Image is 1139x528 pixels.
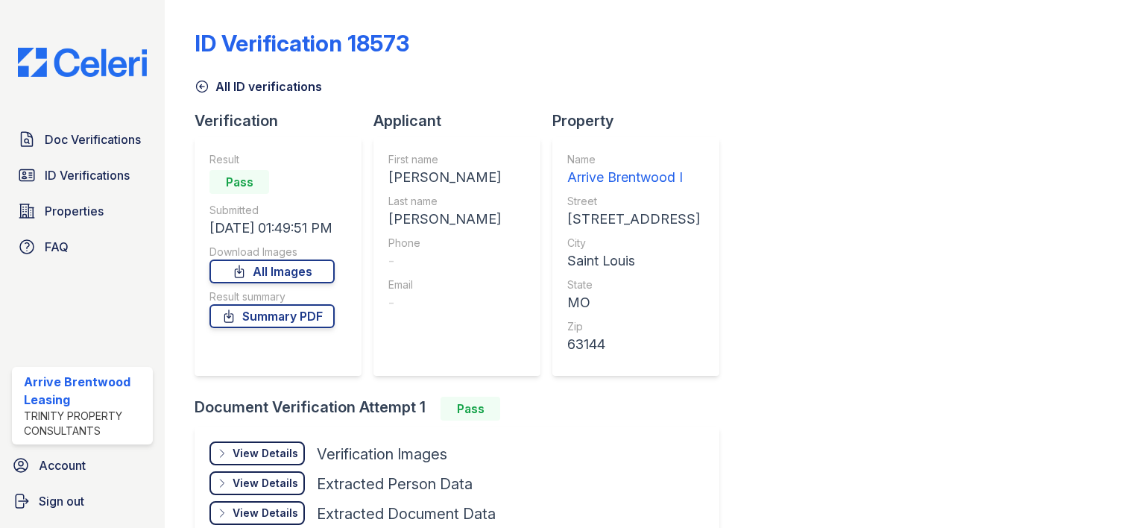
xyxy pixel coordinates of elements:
div: Document Verification Attempt 1 [195,397,731,421]
div: Arrive Brentwood I [567,167,700,188]
a: Account [6,450,159,480]
div: Email [388,277,501,292]
a: Summary PDF [209,304,335,328]
a: Sign out [6,486,159,516]
a: All Images [209,260,335,283]
span: Properties [45,202,104,220]
div: Pass [209,170,269,194]
a: Properties [12,196,153,226]
div: [PERSON_NAME] [388,209,501,230]
a: Name Arrive Brentwood I [567,152,700,188]
span: Doc Verifications [45,131,141,148]
div: Submitted [209,203,335,218]
a: ID Verifications [12,160,153,190]
div: Saint Louis [567,251,700,271]
div: - [388,292,501,313]
div: Property [552,110,731,131]
div: Extracted Document Data [317,503,496,524]
img: CE_Logo_Blue-a8612792a0a2168367f1c8372b55b34899dd931a85d93a1a3d3e32e68fde9ad4.png [6,48,159,77]
div: - [388,251,501,271]
div: [PERSON_NAME] [388,167,501,188]
div: Pass [441,397,500,421]
div: View Details [233,476,298,491]
a: FAQ [12,232,153,262]
div: Trinity Property Consultants [24,409,147,439]
div: Verification [195,110,373,131]
span: ID Verifications [45,166,130,184]
div: Result [209,152,335,167]
div: Result summary [209,289,335,304]
div: Applicant [373,110,552,131]
div: Name [567,152,700,167]
div: MO [567,292,700,313]
span: Sign out [39,492,84,510]
a: All ID verifications [195,78,322,95]
div: City [567,236,700,251]
div: [STREET_ADDRESS] [567,209,700,230]
div: 63144 [567,334,700,355]
div: Verification Images [317,444,447,465]
div: Phone [388,236,501,251]
div: View Details [233,506,298,521]
span: FAQ [45,238,69,256]
div: View Details [233,446,298,461]
div: Street [567,194,700,209]
div: Download Images [209,245,335,260]
div: [DATE] 01:49:51 PM [209,218,335,239]
div: First name [388,152,501,167]
a: Doc Verifications [12,125,153,154]
div: Last name [388,194,501,209]
div: ID Verification 18573 [195,30,409,57]
span: Account [39,456,86,474]
div: Extracted Person Data [317,474,473,494]
div: Arrive Brentwood Leasing [24,373,147,409]
div: Zip [567,319,700,334]
div: State [567,277,700,292]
